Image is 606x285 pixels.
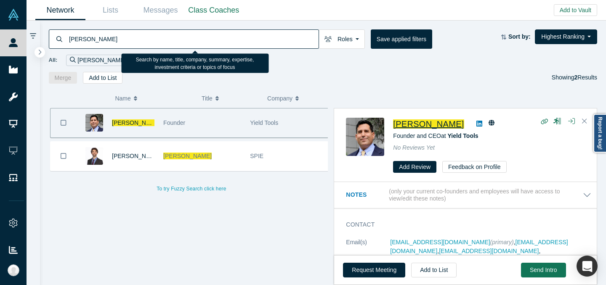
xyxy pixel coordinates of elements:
[50,108,77,137] button: Bookmark
[393,119,464,129] a: [PERSON_NAME]
[115,90,193,107] button: Name
[411,263,457,277] button: Add to List
[448,132,478,139] a: Yield Tools
[390,239,490,245] a: [EMAIL_ADDRESS][DOMAIN_NAME]
[346,118,384,156] img: Will Schumaker's Profile Image
[554,4,597,16] button: Add to Vault
[202,90,258,107] button: Title
[8,9,19,21] img: Alchemist Vault Logo
[68,29,319,49] input: Search by name, title, company, summary, expertise, investment criteria or topics of focus
[85,147,103,165] img: Erik Hosler's Profile Image
[508,33,531,40] strong: Sort by:
[319,29,365,49] button: Roles
[115,90,130,107] span: Name
[50,142,77,171] button: Bookmark
[442,161,507,173] button: Feedback on Profile
[439,248,539,254] a: [EMAIL_ADDRESS][DOMAIN_NAME]
[8,264,19,276] img: Ally Hoang's Account
[163,119,185,126] span: Founder
[390,239,568,254] a: [EMAIL_ADDRESS][DOMAIN_NAME]
[346,188,591,202] button: Notes (only your current co-founders and employees will have access to view/edit these notes)
[593,114,606,153] a: Report a bug!
[136,0,186,20] a: Messages
[186,0,242,20] a: Class Coaches
[578,115,591,128] button: Close
[85,0,136,20] a: Lists
[393,161,436,173] button: Add Review
[574,74,597,81] span: Results
[126,55,132,65] button: Remove Filter
[250,153,263,159] span: SPIE
[112,119,160,126] a: [PERSON_NAME]
[66,55,136,66] div: [PERSON_NAME]
[346,238,390,273] dt: Email(s)
[390,238,591,264] dd: , , ,
[112,153,160,159] a: [PERSON_NAME]
[552,72,597,84] div: Showing
[202,90,213,107] span: Title
[267,90,324,107] button: Company
[267,90,292,107] span: Company
[346,190,387,199] h3: Notes
[83,72,122,84] button: Add to List
[393,144,435,151] span: No Reviews Yet
[85,114,103,132] img: Will Schumaker's Profile Image
[35,0,85,20] a: Network
[343,263,405,277] button: Request Meeting
[346,220,579,229] h3: Contact
[521,263,566,277] button: Send Intro
[389,188,583,202] p: (only your current co-founders and employees will have access to view/edit these notes)
[250,119,278,126] span: Yield Tools
[490,239,514,245] span: (primary)
[151,183,232,194] button: To try Fuzzy Search click here
[163,153,212,159] span: [PERSON_NAME]
[393,132,478,139] span: Founder and CEO at
[49,56,58,64] span: All:
[371,29,432,49] button: Save applied filters
[574,74,578,81] strong: 2
[49,72,77,84] button: Merge
[535,29,597,44] button: Highest Ranking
